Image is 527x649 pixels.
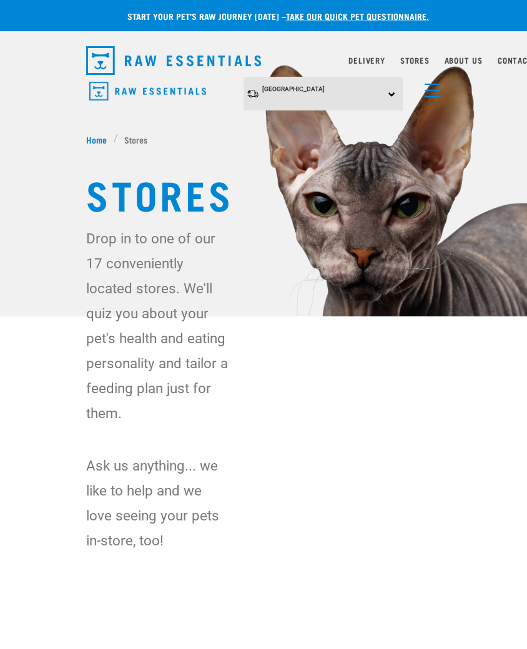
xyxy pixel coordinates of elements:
[247,89,259,99] img: van-moving.png
[445,58,483,62] a: About Us
[86,46,261,75] img: Raw Essentials Logo
[89,82,206,101] img: Raw Essentials Logo
[76,41,451,80] nav: dropdown navigation
[418,76,441,99] a: menu
[86,133,107,146] span: Home
[86,133,441,146] nav: breadcrumbs
[86,171,441,216] h1: Stores
[86,226,228,426] p: Drop in to one of our 17 conveniently located stores. We'll quiz you about your pet's health and ...
[286,14,429,18] a: take our quick pet questionnaire.
[86,453,228,553] p: Ask us anything... we like to help and we love seeing your pets in-store, too!
[400,58,430,62] a: Stores
[348,58,385,62] a: Delivery
[86,133,114,146] a: Home
[262,85,325,92] span: [GEOGRAPHIC_DATA]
